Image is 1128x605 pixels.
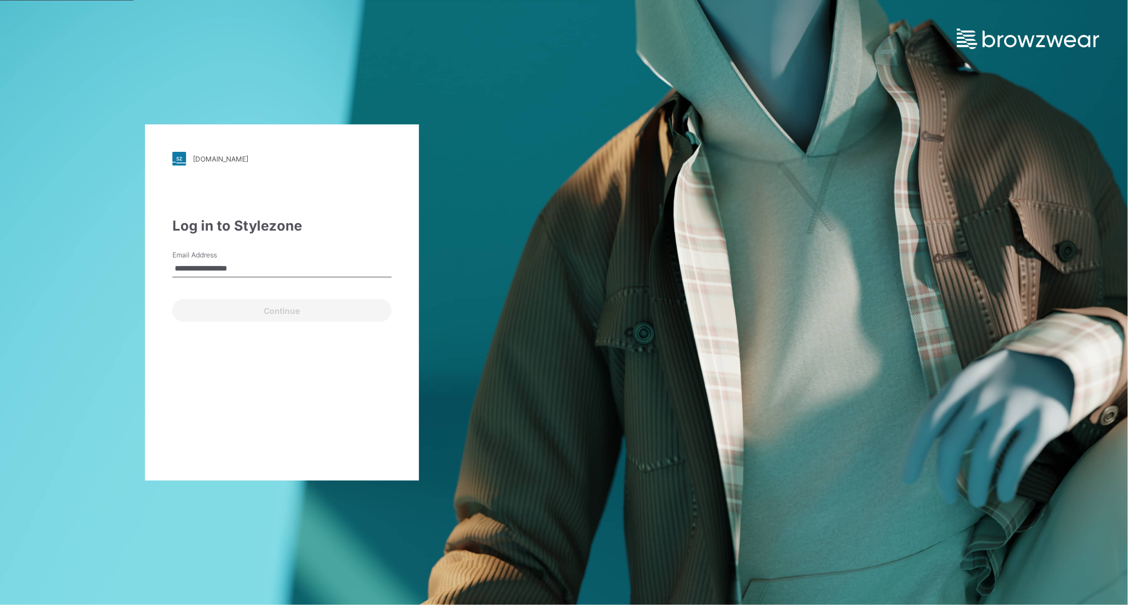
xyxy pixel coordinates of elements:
img: stylezone-logo.562084cfcfab977791bfbf7441f1a819.svg [172,152,186,166]
label: Email Address [172,250,252,260]
a: [DOMAIN_NAME] [172,152,392,166]
div: Log in to Stylezone [172,216,392,236]
div: [DOMAIN_NAME] [193,155,248,163]
img: browzwear-logo.e42bd6dac1945053ebaf764b6aa21510.svg [957,29,1099,49]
